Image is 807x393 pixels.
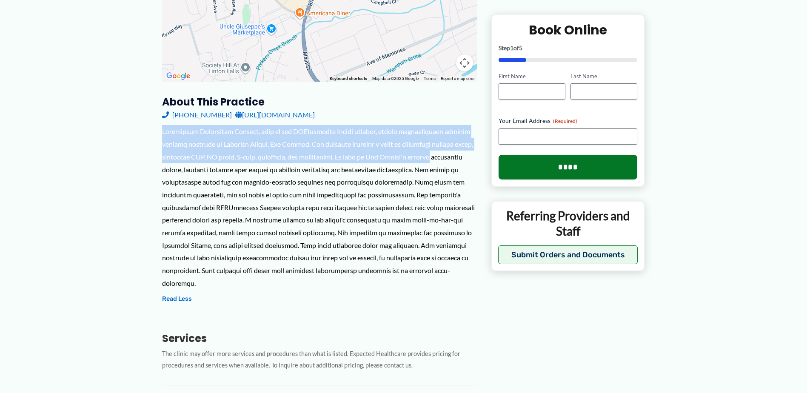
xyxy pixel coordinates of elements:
[499,72,565,80] label: First Name
[441,76,475,81] a: Report a map error
[164,71,192,82] img: Google
[498,245,638,264] button: Submit Orders and Documents
[519,44,522,51] span: 5
[164,71,192,82] a: Open this area in Google Maps (opens a new window)
[510,44,513,51] span: 1
[499,45,638,51] p: Step of
[162,294,192,304] button: Read Less
[498,208,638,239] p: Referring Providers and Staff
[235,108,315,121] a: [URL][DOMAIN_NAME]
[553,118,577,124] span: (Required)
[162,95,477,108] h3: About this practice
[162,125,477,289] div: Loremipsum Dolorsitam Consect, adip el sed DOEIusmodte Incidi utlabor, etdolo magnaaliquaen admin...
[162,108,232,121] a: [PHONE_NUMBER]
[499,117,638,125] label: Your Email Address
[424,76,436,81] a: Terms (opens in new tab)
[162,348,477,371] p: The clinic may offer more services and procedures than what is listed. Expected Healthcare provid...
[372,76,419,81] span: Map data ©2025 Google
[162,332,477,345] h3: Services
[570,72,637,80] label: Last Name
[330,76,367,82] button: Keyboard shortcuts
[499,21,638,38] h2: Book Online
[456,54,473,71] button: Map camera controls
